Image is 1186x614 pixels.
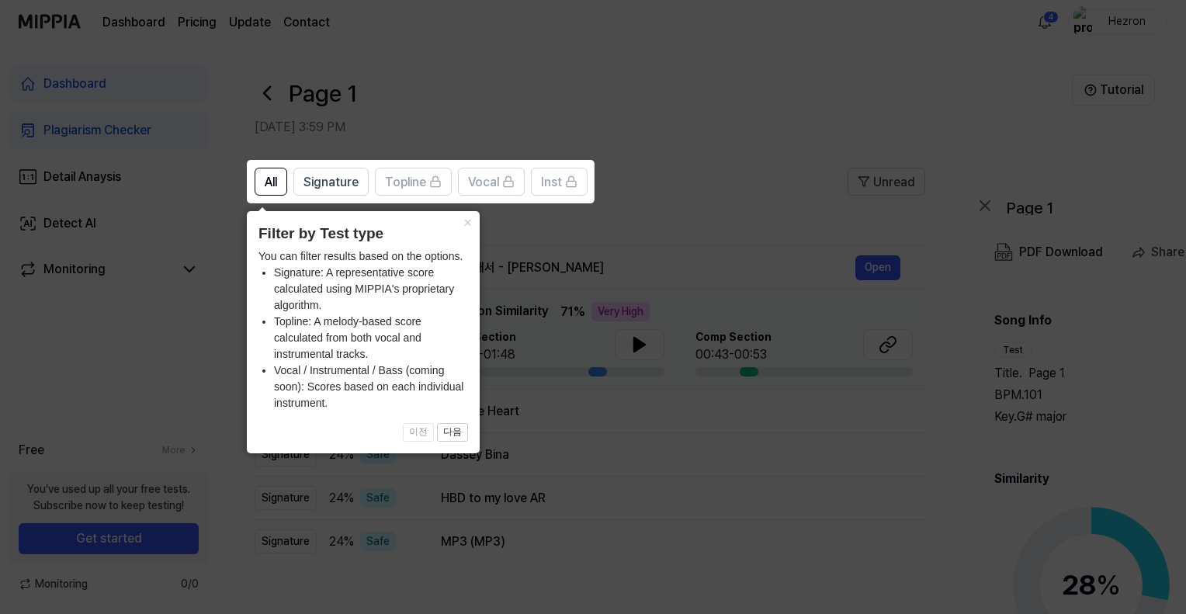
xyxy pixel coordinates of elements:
[455,211,480,233] button: Close
[258,223,468,245] header: Filter by Test type
[458,168,525,196] button: Vocal
[265,173,277,192] span: All
[468,173,499,192] span: Vocal
[274,265,468,314] li: Signature: A representative score calculated using MIPPIA's proprietary algorithm.
[274,363,468,411] li: Vocal / Instrumental / Bass (coming soon): Scores based on each individual instrument.
[274,314,468,363] li: Topline: A melody-based score calculated from both vocal and instrumental tracks.
[303,173,359,192] span: Signature
[375,168,452,196] button: Topline
[293,168,369,196] button: Signature
[541,173,562,192] span: Inst
[531,168,588,196] button: Inst
[258,248,468,411] div: You can filter results based on the options.
[255,168,287,196] button: All
[437,423,468,442] button: 다음
[385,173,426,192] span: Topline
